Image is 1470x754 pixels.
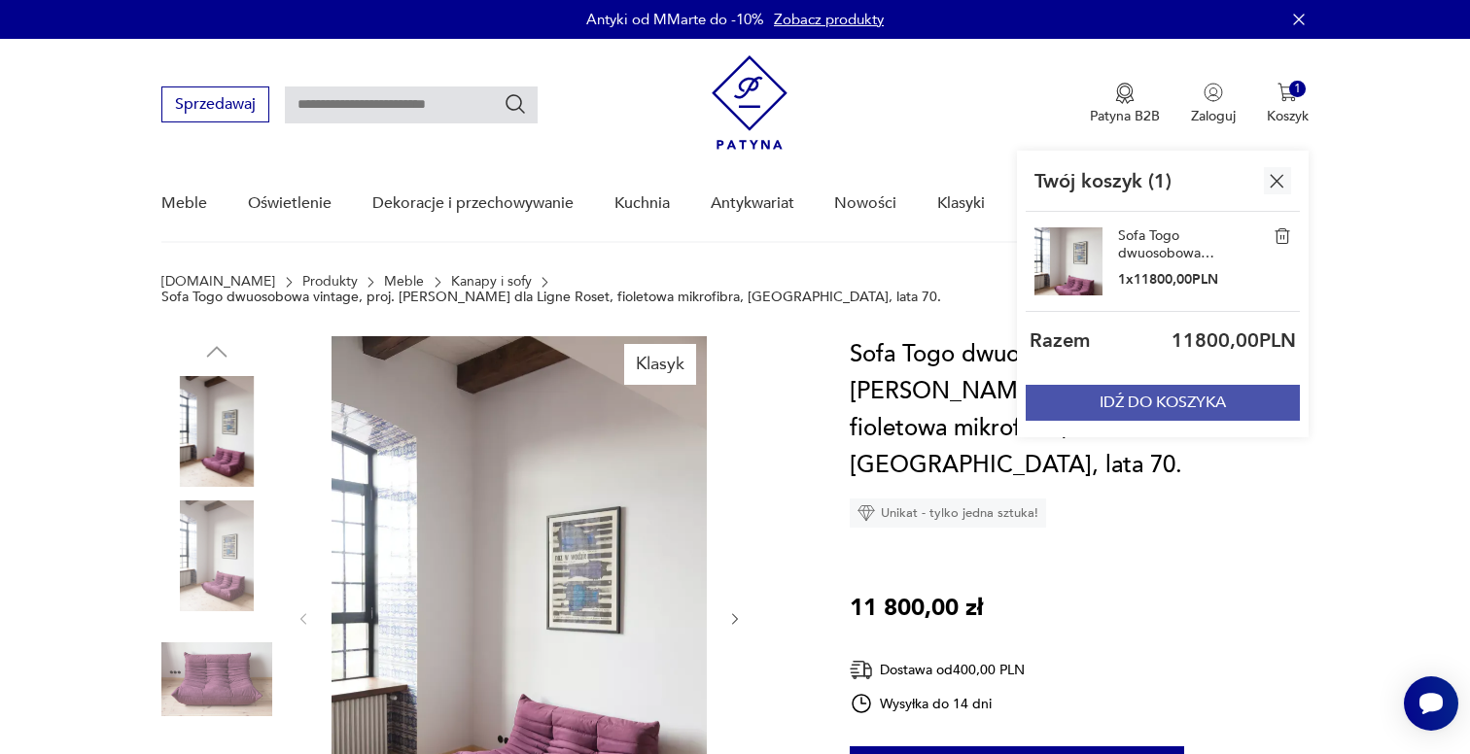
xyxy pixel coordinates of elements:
[1172,327,1296,354] p: 11800,00 PLN
[711,166,794,241] a: Antykwariat
[451,274,532,290] a: Kanapy i sofy
[1034,227,1102,295] img: Sofa Togo dwuosobowa vintage, proj. M. Ducaroy dla Ligne Roset, fioletowa mikrofibra, Francja, la...
[937,166,985,241] a: Klasyki
[161,376,272,487] img: Zdjęcie produktu Sofa Togo dwuosobowa vintage, proj. M. Ducaroy dla Ligne Roset, fioletowa mikrof...
[1191,107,1236,125] p: Zaloguj
[1204,83,1223,102] img: Ikonka użytkownika
[1090,83,1160,125] button: Patyna B2B
[1026,385,1300,421] button: IDŹ DO KOSZYKA
[1118,270,1218,289] p: 1 x 11800,00 PLN
[1090,107,1160,125] p: Patyna B2B
[248,166,332,241] a: Oświetlenie
[850,692,1026,715] div: Wysyłka do 14 dni
[1191,83,1236,125] button: Zaloguj
[1030,327,1090,354] p: Razem
[850,336,1309,484] h1: Sofa Togo dwuosobowa vintage, proj. [PERSON_NAME] dla Ligne Roset, fioletowa mikrofibra, [GEOGRAP...
[1267,107,1309,125] p: Koszyk
[302,274,358,290] a: Produkty
[857,504,875,522] img: Ikona diamentu
[384,274,424,290] a: Meble
[1118,227,1215,262] a: Sofa Togo dwuosobowa vintage, proj. [PERSON_NAME] dla Ligne Roset, fioletowa mikrofibra, [GEOGRAP...
[774,10,884,29] a: Zobacz produkty
[1034,168,1172,194] p: Twój koszyk ( 1 )
[1289,81,1306,97] div: 1
[372,166,574,241] a: Dekoracje i przechowywanie
[161,624,272,735] img: Zdjęcie produktu Sofa Togo dwuosobowa vintage, proj. M. Ducaroy dla Ligne Roset, fioletowa mikrof...
[161,99,269,113] a: Sprzedawaj
[712,55,787,150] img: Patyna - sklep z meblami i dekoracjami vintage
[1265,169,1289,193] img: Ikona krzyżyka
[850,590,983,627] p: 11 800,00 zł
[586,10,764,29] p: Antyki od MMarte do -10%
[1404,676,1458,731] iframe: Smartsupp widget button
[1274,227,1291,245] img: Sofa Togo dwuosobowa vintage, proj. M. Ducaroy dla Ligne Roset, fioletowa mikrofibra, Francja, la...
[161,290,941,305] p: Sofa Togo dwuosobowa vintage, proj. [PERSON_NAME] dla Ligne Roset, fioletowa mikrofibra, [GEOGRAP...
[834,166,896,241] a: Nowości
[614,166,670,241] a: Kuchnia
[1115,83,1135,104] img: Ikona medalu
[850,658,1026,682] div: Dostawa od 400,00 PLN
[161,166,207,241] a: Meble
[1277,83,1297,102] img: Ikona koszyka
[161,86,269,122] button: Sprzedawaj
[1090,83,1160,125] a: Ikona medaluPatyna B2B
[1026,397,1300,411] a: IDŹ DO KOSZYKA
[504,92,527,116] button: Szukaj
[850,658,873,682] img: Ikona dostawy
[161,500,272,611] img: Zdjęcie produktu Sofa Togo dwuosobowa vintage, proj. M. Ducaroy dla Ligne Roset, fioletowa mikrof...
[850,498,1046,528] div: Unikat - tylko jedna sztuka!
[1267,83,1309,125] button: 1Koszyk
[161,274,275,290] a: [DOMAIN_NAME]
[624,344,696,385] div: Klasyk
